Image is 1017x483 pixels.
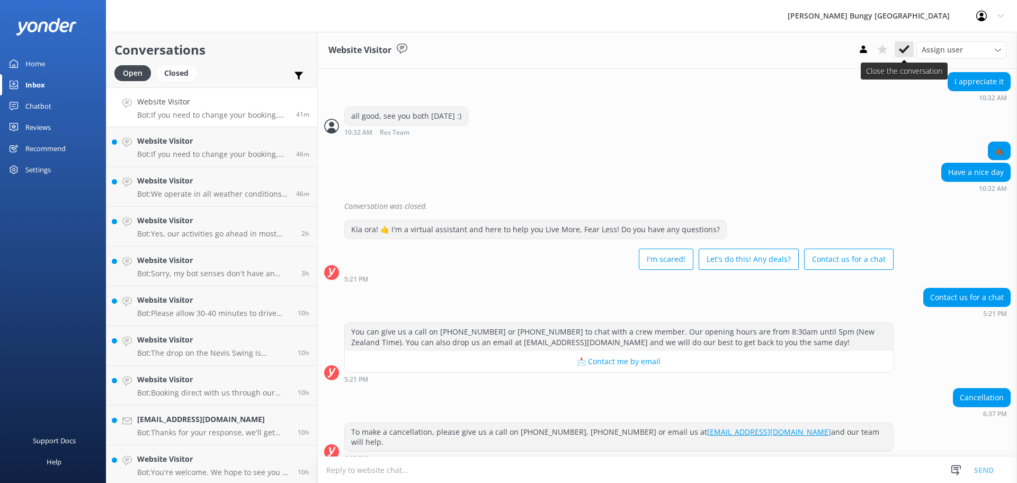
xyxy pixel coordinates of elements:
[344,197,1011,215] div: Conversation was closed.
[137,269,293,278] p: Bot: Sorry, my bot senses don't have an answer for that, please try and rephrase your question, I...
[948,94,1011,101] div: Aug 31 2025 10:32am (UTC +12:00) Pacific/Auckland
[106,286,317,326] a: Website VisitorBot:Please allow 30-40 minutes to drive out to the [GEOGRAPHIC_DATA] from [GEOGRAP...
[47,451,61,472] div: Help
[137,388,290,398] p: Bot: Booking direct with us through our website always offers the best prices. Our combos are the...
[941,185,1011,192] div: Aug 31 2025 10:32am (UTC +12:00) Pacific/Auckland
[114,40,309,60] h2: Conversations
[137,428,290,437] p: Bot: Thanks for your response, we'll get back to you as soon as we can during opening hours.
[298,428,309,437] span: Aug 31 2025 10:40pm (UTC +12:00) Pacific/Auckland
[916,41,1006,58] div: Assign User
[296,150,309,159] span: Sep 01 2025 08:35am (UTC +12:00) Pacific/Auckland
[137,189,288,199] p: Bot: We operate in all weather conditions, except for very high winds which may cause temporary h...
[979,186,1007,192] strong: 10:32 AM
[345,107,468,125] div: all good, see you both [DATE] :)
[25,53,45,74] div: Home
[922,44,963,56] span: Assign user
[25,138,66,159] div: Recommend
[296,110,309,119] span: Sep 01 2025 08:40am (UTC +12:00) Pacific/Auckland
[137,254,293,266] h4: Website Visitor
[137,374,290,385] h4: Website Visitor
[25,74,45,95] div: Inbox
[344,275,894,283] div: Aug 31 2025 05:21pm (UTC +12:00) Pacific/Auckland
[137,110,288,120] p: Bot: If you need to change your booking, please call us on [PHONE_NUMBER] or [PHONE_NUMBER], or e...
[106,366,317,406] a: Website VisitorBot:Booking direct with us through our website always offers the best prices. Our ...
[137,309,290,318] p: Bot: Please allow 30-40 minutes to drive out to the [GEOGRAPHIC_DATA] from [GEOGRAPHIC_DATA].
[137,135,288,147] h4: Website Visitor
[301,229,309,238] span: Sep 01 2025 07:19am (UTC +12:00) Pacific/Auckland
[137,453,290,465] h4: Website Visitor
[25,117,51,138] div: Reviews
[137,414,290,425] h4: [EMAIL_ADDRESS][DOMAIN_NAME]
[707,427,831,437] a: [EMAIL_ADDRESS][DOMAIN_NAME]
[344,276,368,283] strong: 5:21 PM
[137,348,290,358] p: Bot: The drop on the Nevis Swing is approximately 70 meters, with a 300-meter arc.
[106,127,317,167] a: Website VisitorBot:If you need to change your booking, please give us a call on [PHONE_NUMBER], [...
[114,65,151,81] div: Open
[156,65,197,81] div: Closed
[137,468,290,477] p: Bot: You're welcome. We hope to see you at one of our [PERSON_NAME] locations soon!
[942,163,1010,181] div: Have a nice day
[924,288,1010,306] div: Contact us for a chat
[137,229,293,239] p: Bot: Yes, our activities go ahead in most weather conditions, including rain. If we ever have to ...
[953,410,1011,417] div: Aug 31 2025 06:37pm (UTC +12:00) Pacific/Auckland
[345,323,893,351] div: You can give us a call on [PHONE_NUMBER] or [PHONE_NUMBER] to chat with a crew member. Our openin...
[699,249,799,270] button: Let's do this! Any deals?
[114,67,156,78] a: Open
[156,67,202,78] a: Closed
[344,128,468,136] div: Aug 31 2025 10:32am (UTC +12:00) Pacific/Auckland
[301,269,309,278] span: Sep 01 2025 05:48am (UTC +12:00) Pacific/Auckland
[16,18,77,36] img: yonder-white-logo.png
[983,311,1007,317] strong: 5:21 PM
[298,348,309,357] span: Aug 31 2025 10:44pm (UTC +12:00) Pacific/Auckland
[298,388,309,397] span: Aug 31 2025 10:42pm (UTC +12:00) Pacific/Auckland
[345,423,893,451] div: To make a cancellation, please give us a call on [PHONE_NUMBER], [PHONE_NUMBER] or email us at an...
[953,389,1010,407] div: Cancellation
[33,430,76,451] div: Support Docs
[345,351,893,372] button: 📩 Contact me by email
[25,159,51,180] div: Settings
[328,43,391,57] h3: Website Visitor
[25,95,51,117] div: Chatbot
[106,326,317,366] a: Website VisitorBot:The drop on the Nevis Swing is approximately 70 meters, with a 300-meter arc.10h
[106,247,317,286] a: Website VisitorBot:Sorry, my bot senses don't have an answer for that, please try and rephrase yo...
[380,129,409,136] span: Res Team
[296,189,309,198] span: Sep 01 2025 08:35am (UTC +12:00) Pacific/Auckland
[345,221,726,239] div: Kia ora! 🤙 I'm a virtual assistant and here to help you Live More, Fear Less! Do you have any que...
[639,249,693,270] button: I'm scared!
[948,73,1010,91] div: I appreciate it
[979,95,1007,101] strong: 10:32 AM
[344,455,368,462] strong: 6:37 PM
[344,454,894,462] div: Aug 31 2025 06:37pm (UTC +12:00) Pacific/Auckland
[137,150,288,159] p: Bot: If you need to change your booking, please give us a call on [PHONE_NUMBER], [PHONE_NUMBER] ...
[106,87,317,127] a: Website VisitorBot:If you need to change your booking, please call us on [PHONE_NUMBER] or [PHONE...
[106,167,317,207] a: Website VisitorBot:We operate in all weather conditions, except for very high winds which may cau...
[988,142,1010,160] div: 🤙🏾
[298,468,309,477] span: Aug 31 2025 10:40pm (UTC +12:00) Pacific/Auckland
[137,175,288,187] h4: Website Visitor
[298,309,309,318] span: Aug 31 2025 11:01pm (UTC +12:00) Pacific/Auckland
[106,207,317,247] a: Website VisitorBot:Yes, our activities go ahead in most weather conditions, including rain. If we...
[137,215,293,226] h4: Website Visitor
[344,129,372,136] strong: 10:32 AM
[344,375,894,383] div: Aug 31 2025 05:21pm (UTC +12:00) Pacific/Auckland
[804,249,894,270] button: Contact us for a chat
[137,96,288,108] h4: Website Visitor
[137,294,290,306] h4: Website Visitor
[344,376,368,383] strong: 5:21 PM
[324,197,1011,215] div: 2025-08-30T22:32:36.954
[923,310,1011,317] div: Aug 31 2025 05:21pm (UTC +12:00) Pacific/Auckland
[983,411,1007,417] strong: 6:37 PM
[137,334,290,346] h4: Website Visitor
[106,406,317,445] a: [EMAIL_ADDRESS][DOMAIN_NAME]Bot:Thanks for your response, we'll get back to you as soon as we can...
